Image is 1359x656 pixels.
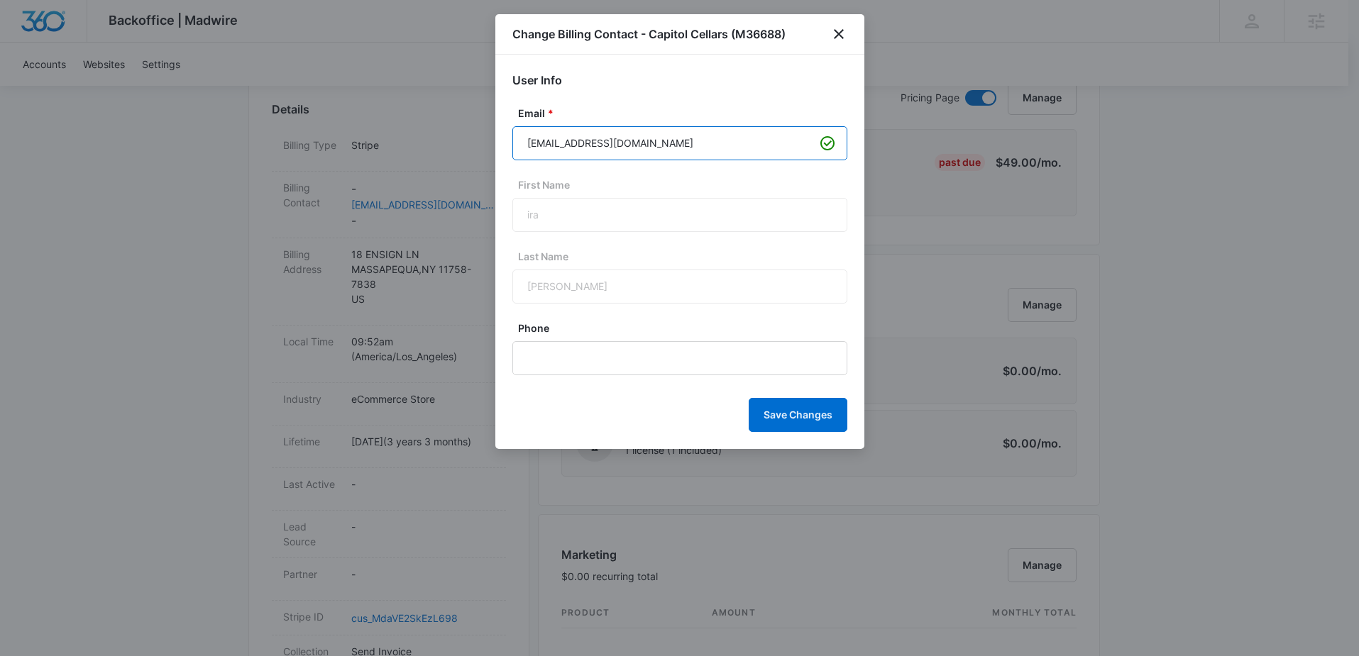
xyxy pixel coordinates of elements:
[518,249,853,264] label: Last Name
[518,321,853,335] label: Phone
[512,72,847,89] h2: User Info
[512,126,847,160] input: janedoe@gmail.com
[518,177,853,192] label: First Name
[830,26,847,43] button: close
[512,26,786,43] h1: Change Billing Contact - Capitol Cellars (M36688)
[518,106,853,121] label: Email
[749,398,847,432] button: Save Changes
